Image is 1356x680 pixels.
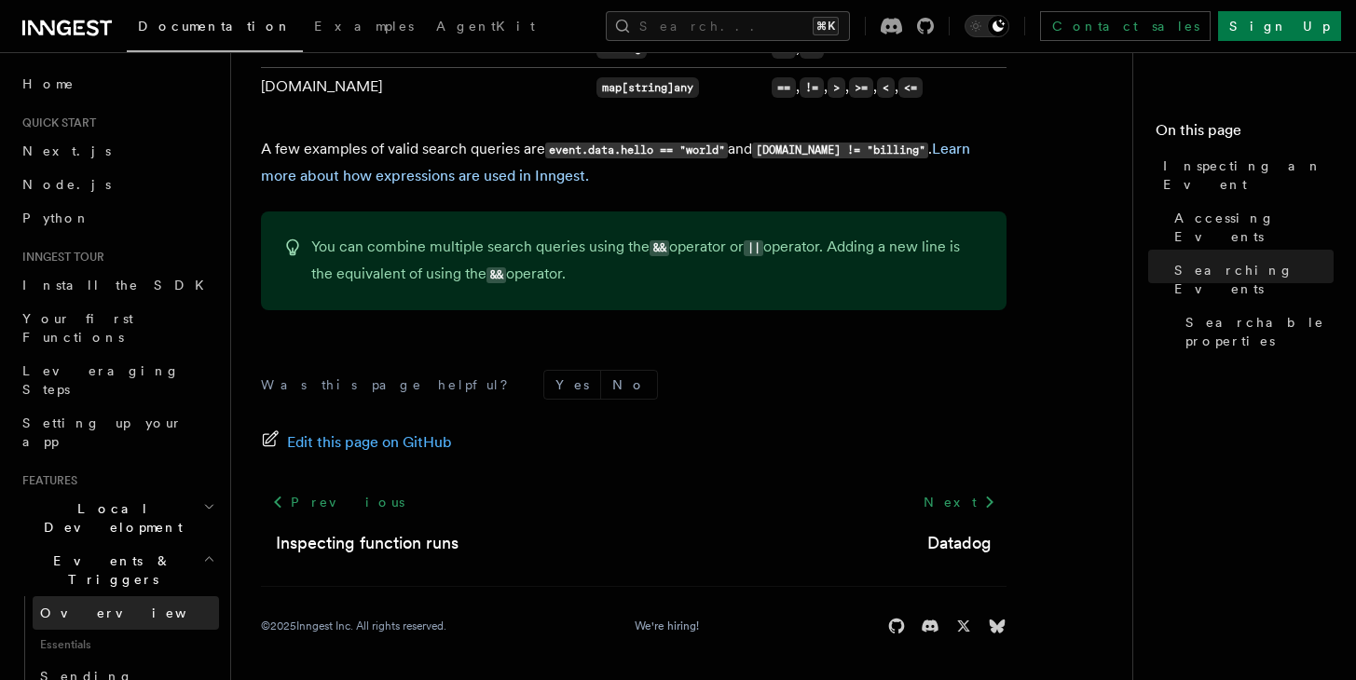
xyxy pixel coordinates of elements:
[650,240,669,256] code: &&
[1174,261,1334,298] span: Searching Events
[486,267,506,283] code: &&
[22,415,183,449] span: Setting up your app
[965,15,1009,37] button: Toggle dark mode
[744,240,763,256] code: ||
[15,492,219,544] button: Local Development
[545,143,728,158] code: event.data.hello == "world"
[15,250,104,265] span: Inngest tour
[764,68,1007,107] td: , , , , ,
[22,211,90,225] span: Python
[33,596,219,630] a: Overview
[15,67,219,101] a: Home
[261,136,1007,189] p: A few examples of valid search queries are and .
[261,485,415,519] a: Previous
[877,77,895,98] code: <
[544,371,600,399] button: Yes
[22,177,111,192] span: Node.js
[15,168,219,201] a: Node.js
[898,77,923,98] code: <=
[1185,313,1334,350] span: Searchable properties
[15,406,219,458] a: Setting up your app
[15,354,219,406] a: Leveraging Steps
[1040,11,1211,41] a: Contact sales
[15,268,219,302] a: Install the SDK
[927,530,992,556] a: Datadog
[287,429,452,456] span: Edit this page on GitHub
[436,19,535,34] span: AgentKit
[772,77,796,98] code: ==
[596,77,699,98] code: map[string]any
[127,6,303,52] a: Documentation
[1218,11,1341,41] a: Sign Up
[1167,253,1334,306] a: Searching Events
[601,371,657,399] button: No
[33,630,219,660] span: Essentials
[22,75,75,93] span: Home
[752,143,928,158] code: [DOMAIN_NAME] != "billing"
[15,201,219,235] a: Python
[40,605,232,620] span: Overview
[15,116,96,130] span: Quick start
[800,77,824,98] code: !=
[606,11,850,41] button: Search...⌘K
[261,68,589,107] td: [DOMAIN_NAME]
[849,77,873,98] code: >=
[15,551,203,589] span: Events & Triggers
[912,485,1007,519] a: Next
[22,143,111,158] span: Next.js
[1156,119,1334,149] h4: On this page
[15,302,219,354] a: Your first Functions
[22,311,133,345] span: Your first Functions
[276,530,459,556] a: Inspecting function runs
[22,278,215,292] span: Install the SDK
[138,19,292,34] span: Documentation
[314,19,414,34] span: Examples
[828,77,845,98] code: >
[1178,306,1334,358] a: Searchable properties
[635,619,699,633] a: We're hiring!
[15,134,219,168] a: Next.js
[303,6,425,50] a: Examples
[1174,209,1334,246] span: Accessing Events
[813,17,839,35] kbd: ⌘K
[261,375,521,394] p: Was this page helpful?
[261,619,446,633] div: © 2025 Inngest Inc. All rights reserved.
[261,429,452,456] a: Edit this page on GitHub
[1156,149,1334,201] a: Inspecting an Event
[1163,156,1334,194] span: Inspecting an Event
[15,473,77,488] span: Features
[15,544,219,596] button: Events & Triggers
[15,499,203,537] span: Local Development
[425,6,546,50] a: AgentKit
[311,234,984,288] p: You can combine multiple search queries using the operator or operator. Adding a new line is the ...
[22,363,180,397] span: Leveraging Steps
[1167,201,1334,253] a: Accessing Events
